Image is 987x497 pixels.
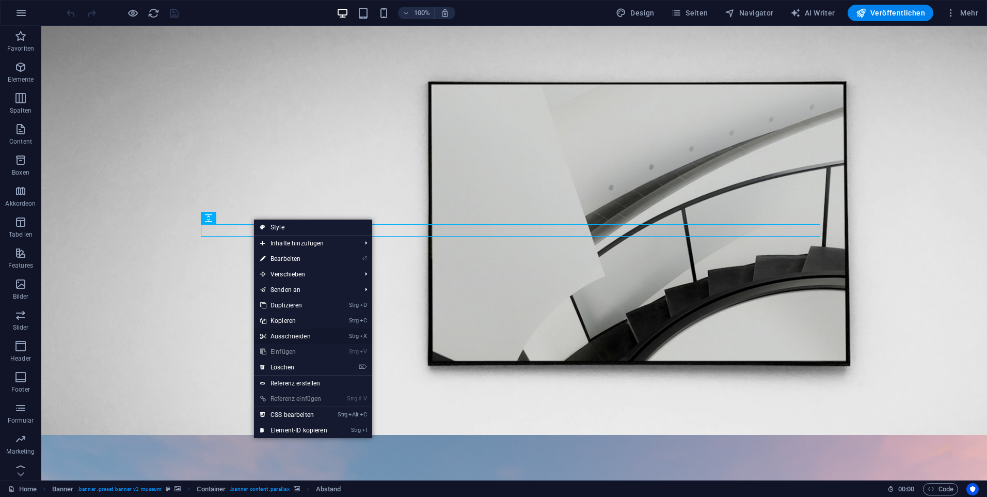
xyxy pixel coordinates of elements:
button: 100% [398,7,435,19]
i: C [360,411,367,418]
p: Footer [11,385,30,394]
span: Klick zum Auswählen. Doppelklick zum Bearbeiten [197,483,226,495]
i: ⌦ [359,364,367,370]
p: Boxen [12,168,29,177]
span: Klick zum Auswählen. Doppelklick zum Bearbeiten [52,483,74,495]
button: Mehr [942,5,982,21]
a: StrgIElement-ID kopieren [254,423,333,438]
button: Veröffentlichen [848,5,933,21]
p: Akkordeon [5,199,36,208]
h6: 100% [413,7,430,19]
span: Mehr [946,8,978,18]
button: Klicke hier, um den Vorschau-Modus zu verlassen [126,7,139,19]
span: Veröffentlichen [856,8,925,18]
i: ⇧ [358,395,362,402]
nav: breadcrumb [52,483,341,495]
i: X [360,333,367,339]
span: Code [928,483,953,495]
p: Features [8,261,33,270]
a: Strg⇧VReferenz einfügen [254,391,333,407]
span: 00 00 [898,483,914,495]
p: Bilder [13,292,29,301]
i: Strg [349,302,359,308]
p: Content [9,137,32,146]
span: Design [616,8,655,18]
i: Strg [351,427,361,433]
p: Tabellen [9,230,33,239]
span: Verschieben [254,267,357,282]
i: D [360,302,367,308]
i: Element verfügt über einen Hintergrund [294,486,300,492]
span: : [905,485,907,493]
i: C [360,317,367,324]
a: StrgVEinfügen [254,344,333,360]
span: Klick zum Auswählen. Doppelklick zum Bearbeiten [316,483,341,495]
button: Navigator [721,5,778,21]
button: Usercentrics [966,483,979,495]
span: AI Writer [790,8,835,18]
a: Senden an [254,282,357,298]
span: Seiten [671,8,708,18]
a: StrgDDuplizieren [254,298,333,313]
a: Klick, um Auswahl aufzuheben. Doppelklick öffnet Seitenverwaltung [8,483,37,495]
i: Seite neu laden [148,7,160,19]
a: StrgCKopieren [254,313,333,329]
i: Element verfügt über einen Hintergrund [174,486,181,492]
i: Strg [349,348,359,355]
p: Spalten [10,106,31,115]
p: Marketing [6,447,35,456]
i: Dieses Element ist ein anpassbares Preset [166,486,170,492]
i: ⏎ [362,255,367,262]
i: V [363,395,367,402]
a: Style [254,220,372,235]
h6: Session-Zeit [887,483,915,495]
a: ⌦Löschen [254,360,333,375]
i: Bei Größenänderung Zoomstufe automatisch an das gewählte Gerät anpassen. [440,8,450,18]
a: Referenz erstellen [254,376,372,391]
p: Slider [13,323,29,332]
p: Formular [8,416,34,425]
span: Navigator [725,8,774,18]
span: . banner .preset-banner-v3-museum [77,483,162,495]
p: Elemente [8,75,34,84]
button: Design [612,5,659,21]
button: reload [147,7,160,19]
i: I [362,427,367,433]
span: . banner-content .parallax [230,483,289,495]
i: V [360,348,367,355]
i: Strg [347,395,357,402]
button: Seiten [667,5,712,21]
i: Strg [349,333,359,339]
p: Header [10,354,31,363]
button: AI Writer [786,5,839,21]
p: Favoriten [7,44,34,53]
span: Inhalte hinzufügen [254,236,357,251]
i: Strg [349,317,359,324]
a: StrgXAusschneiden [254,329,333,344]
div: Design (Strg+Alt+Y) [612,5,659,21]
i: Alt [348,411,359,418]
a: StrgAltCCSS bearbeiten [254,407,333,423]
i: Strg [338,411,347,418]
button: Code [923,483,958,495]
a: ⏎Bearbeiten [254,251,333,267]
